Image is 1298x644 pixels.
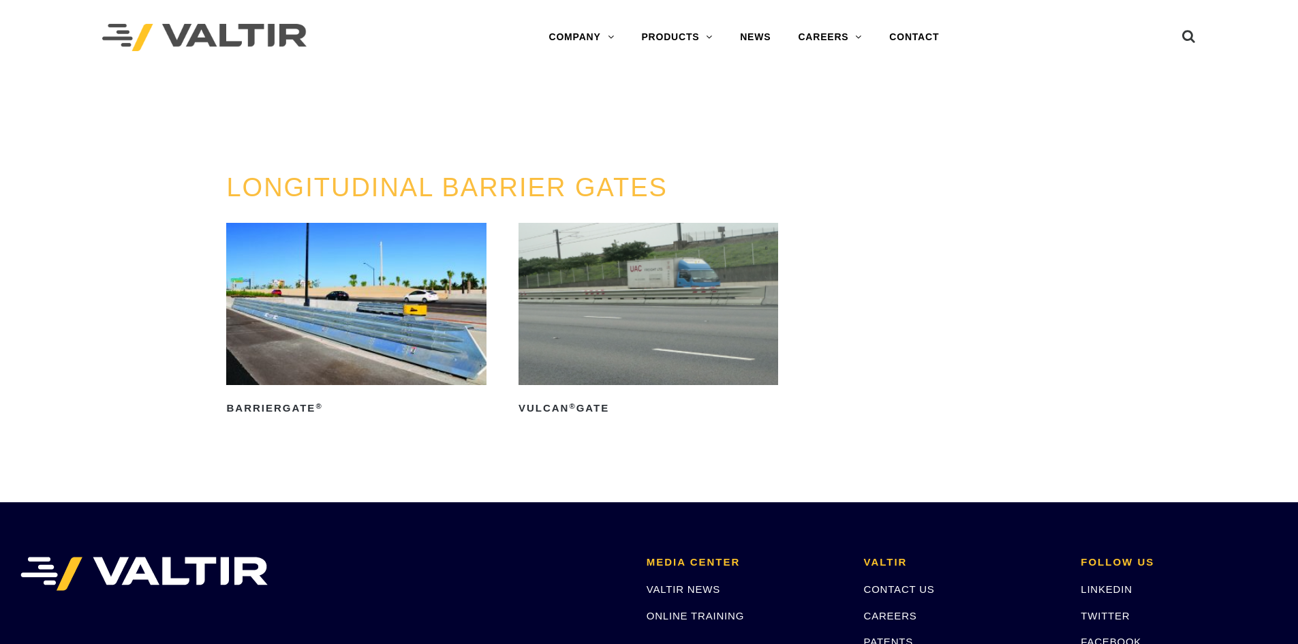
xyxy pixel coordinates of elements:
a: ONLINE TRAINING [647,610,744,622]
sup: ® [569,402,576,410]
img: Valtir [102,24,307,52]
a: CAREERS [864,610,917,622]
a: LONGITUDINAL BARRIER GATES [226,173,667,202]
a: CAREERS [784,24,876,51]
h2: MEDIA CENTER [647,557,844,568]
img: VALTIR [20,557,268,591]
a: LINKEDIN [1081,583,1132,595]
a: TWITTER [1081,610,1130,622]
a: BarrierGate® [226,223,486,419]
a: NEWS [726,24,784,51]
h2: FOLLOW US [1081,557,1278,568]
a: VALTIR NEWS [647,583,720,595]
a: CONTACT [876,24,953,51]
a: PRODUCTS [628,24,726,51]
h2: Vulcan Gate [519,397,778,419]
a: CONTACT US [864,583,935,595]
h2: VALTIR [864,557,1061,568]
a: COMPANY [535,24,628,51]
h2: BarrierGate [226,397,486,419]
sup: ® [315,402,322,410]
a: Vulcan®Gate [519,223,778,419]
